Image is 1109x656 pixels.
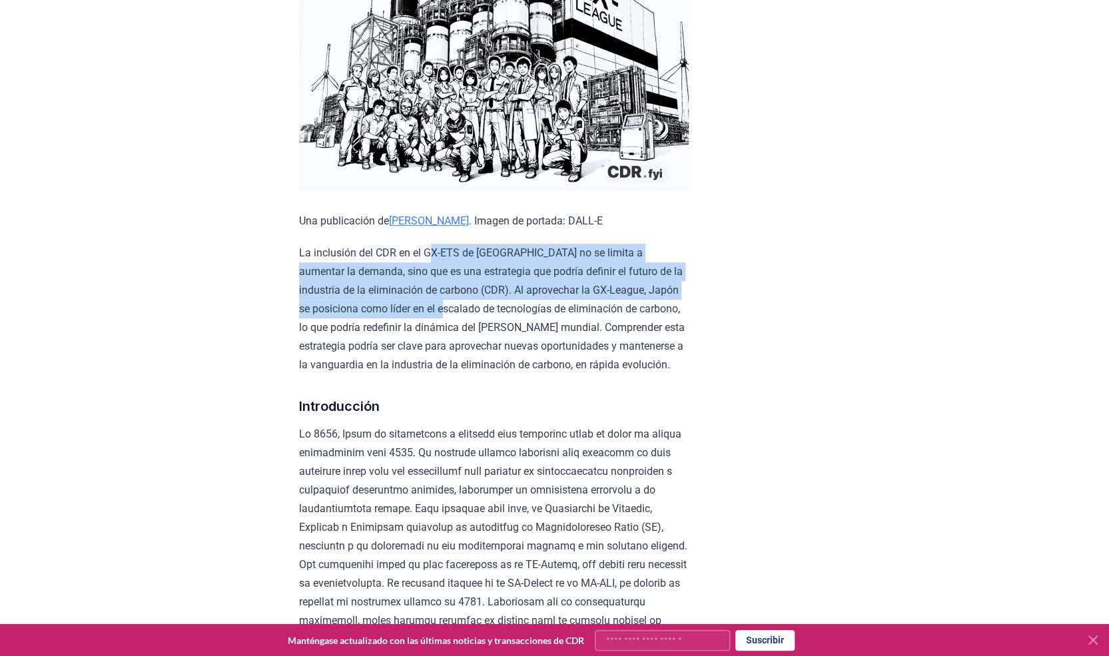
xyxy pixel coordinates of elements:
font: Introducción [299,398,380,414]
font: La inclusión del CDR en el GX-ETS de [GEOGRAPHIC_DATA] no se limita a aumentar la demanda, sino q... [299,246,685,371]
font: . Imagen de portada: DALL-E [469,214,603,227]
a: [PERSON_NAME] [389,214,469,227]
font: Una publicación de [299,214,389,227]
